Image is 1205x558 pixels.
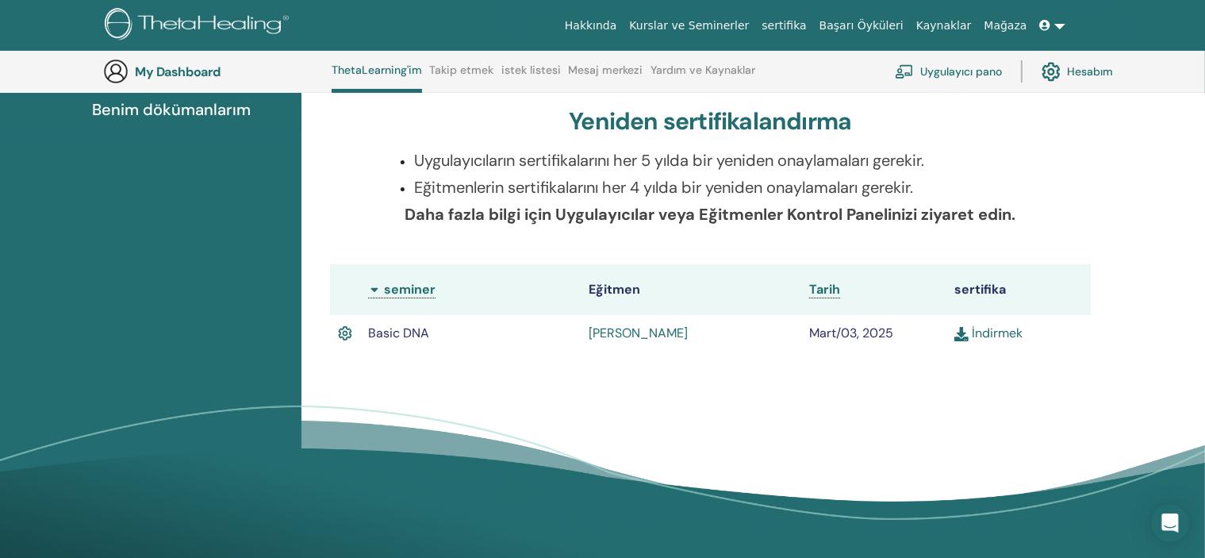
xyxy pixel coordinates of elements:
a: Kurslar ve Seminerler [623,11,755,40]
img: cog.svg [1042,58,1061,85]
a: Yardım ve Kaynaklar [650,63,755,89]
th: Eğitmen [581,264,801,315]
a: Başarı Öyküleri [813,11,910,40]
a: Hesabım [1042,54,1113,89]
a: İndirmek [954,325,1023,341]
h3: My Dashboard [135,64,294,79]
span: Benim dökümanlarım [92,98,251,121]
a: Mesaj merkezi [569,63,643,89]
p: Eğitmenlerin sertifikalarını her 4 yılda bir yeniden onaylamaları gerekir. [414,175,1025,199]
h3: Yeniden sertifikalandırma [569,107,851,136]
img: generic-user-icon.jpg [103,59,129,84]
span: Tarih [809,281,840,298]
a: sertifika [755,11,812,40]
span: Basic DNA [368,325,429,341]
th: sertifika [946,264,1091,315]
b: Daha fazla bilgi için Uygulayıcılar veya Eğitmenler Kontrol Panelinizi ziyaret edin. [405,204,1015,225]
a: Takip etmek [430,63,494,89]
a: Hakkında [558,11,624,40]
img: chalkboard-teacher.svg [895,64,914,79]
div: Open Intercom Messenger [1151,504,1189,542]
img: logo.png [105,8,294,44]
a: istek listesi [501,63,561,89]
a: Mağaza [977,11,1033,40]
img: Active Certificate [338,323,352,344]
a: [PERSON_NAME] [589,325,688,341]
td: Mart/03, 2025 [801,315,946,352]
p: Uygulayıcıların sertifikalarını her 5 yılda bir yeniden onaylamaları gerekir. [414,148,1025,172]
a: Tarih [809,281,840,298]
a: ThetaLearning'im [332,63,422,93]
img: download.svg [954,327,969,341]
a: Kaynaklar [910,11,978,40]
a: Uygulayıcı pano [895,54,1002,89]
